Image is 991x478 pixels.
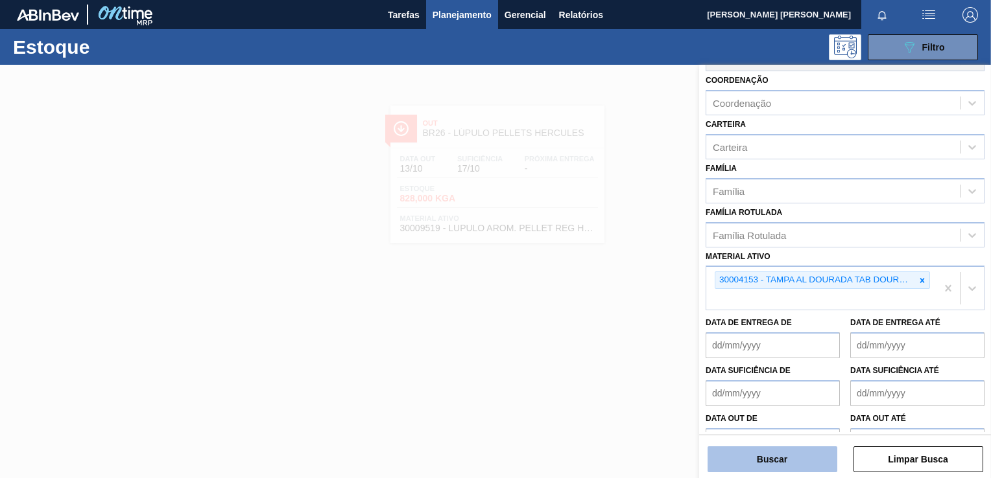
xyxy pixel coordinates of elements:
button: Notificações [861,6,903,24]
label: Data out de [706,414,758,423]
label: Data de Entrega de [706,318,792,327]
span: Filtro [922,42,945,52]
label: Data out até [850,414,906,423]
div: Família [713,185,745,196]
input: dd/mm/yyyy [706,428,840,454]
input: dd/mm/yyyy [850,332,985,358]
label: Data de Entrega até [850,318,940,327]
label: Coordenação [706,76,769,85]
button: Filtro [868,34,978,60]
label: Família Rotulada [706,208,782,217]
img: Logout [962,7,978,23]
label: Família [706,164,737,173]
h1: Estoque [13,40,199,54]
span: Tarefas [388,7,420,23]
div: Coordenação [713,98,771,109]
div: Família Rotulada [713,229,786,240]
img: TNhmsLtSVTkK8tSr43FrP2fwEKptu5GPRR3wAAAABJRU5ErkJggg== [17,9,79,21]
input: dd/mm/yyyy [850,428,985,454]
div: 30004153 - TAMPA AL DOURADA TAB DOURADO CDL CANPACK [715,272,915,288]
label: Data suficiência de [706,366,791,375]
span: Relatórios [559,7,603,23]
input: dd/mm/yyyy [706,380,840,406]
input: dd/mm/yyyy [850,380,985,406]
label: Data suficiência até [850,366,939,375]
div: Pogramando: nenhum usuário selecionado [829,34,861,60]
img: userActions [921,7,937,23]
span: Gerencial [505,7,546,23]
label: Carteira [706,120,746,129]
label: Material ativo [706,252,770,261]
div: Carteira [713,141,747,152]
span: Planejamento [433,7,492,23]
input: dd/mm/yyyy [706,332,840,358]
